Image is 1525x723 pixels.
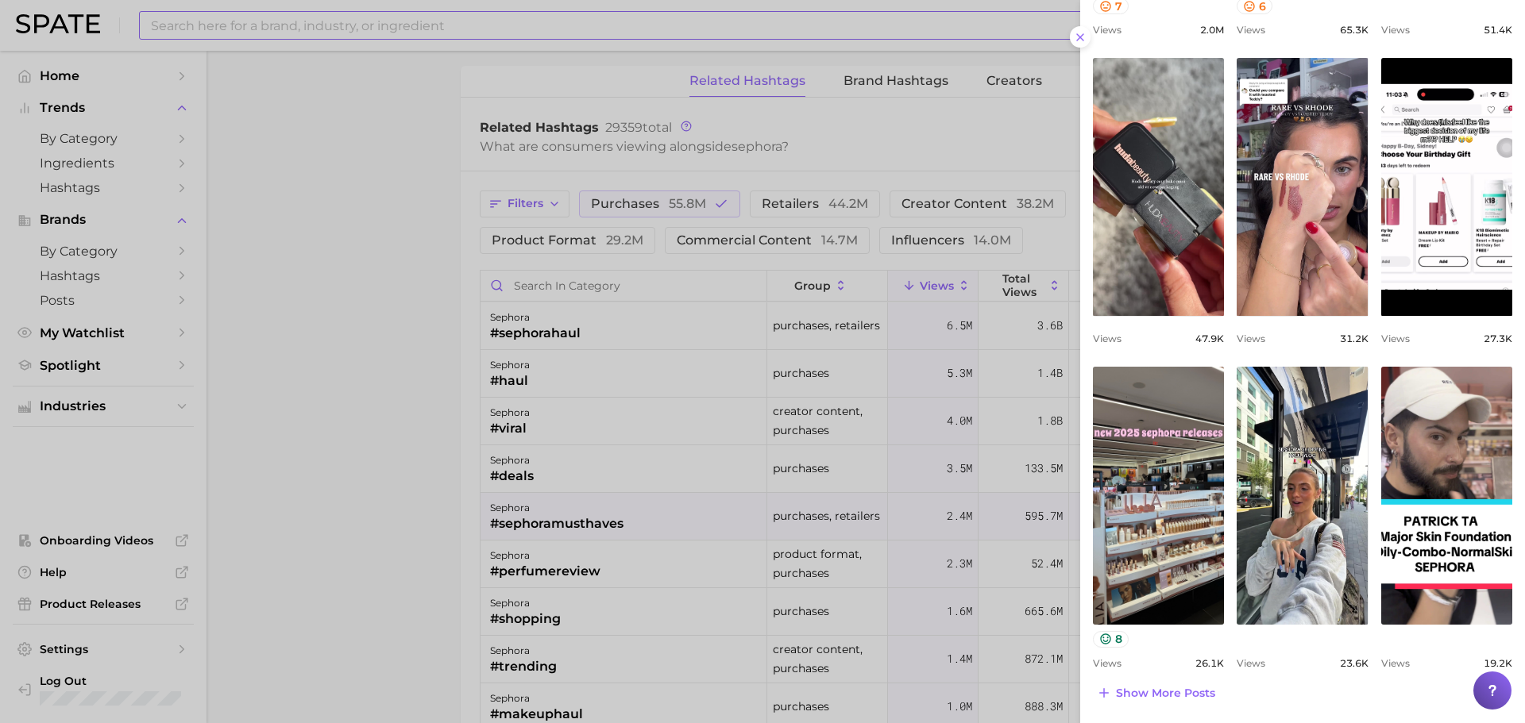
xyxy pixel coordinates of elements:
span: Views [1381,333,1410,344]
span: Views [1237,333,1265,344]
span: 51.4k [1484,24,1512,36]
span: 23.6k [1340,657,1369,669]
button: Show more posts [1093,682,1219,704]
button: 8 [1093,631,1129,648]
span: Views [1237,657,1265,669]
span: 47.9k [1195,333,1224,344]
span: 27.3k [1484,333,1512,344]
span: 65.3k [1340,24,1369,36]
span: 19.2k [1484,657,1512,669]
span: Views [1381,657,1410,669]
span: Show more posts [1116,686,1215,700]
span: Views [1237,24,1265,36]
span: Views [1093,333,1122,344]
span: 26.1k [1195,657,1224,669]
span: Views [1093,24,1122,36]
span: 31.2k [1340,333,1369,344]
span: 2.0m [1200,24,1224,36]
span: Views [1381,24,1410,36]
span: Views [1093,657,1122,669]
